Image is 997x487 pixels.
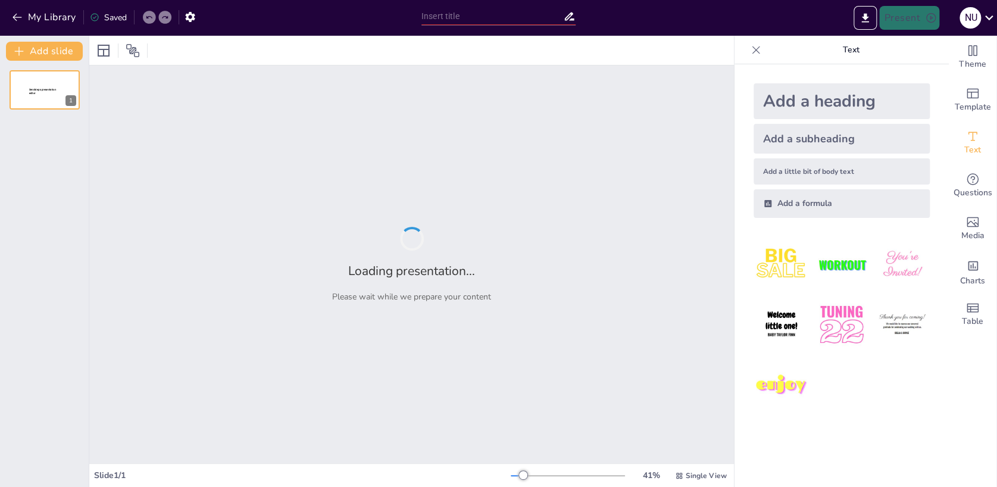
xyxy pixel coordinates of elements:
h2: Loading presentation... [348,263,475,279]
button: Present [879,6,939,30]
div: Slide 1 / 1 [94,470,511,481]
span: Sendsteps presentation editor [29,88,56,95]
div: 41 % [637,470,665,481]
div: 1 [10,70,80,110]
img: 7.jpeg [754,358,809,413]
div: Add a subheading [754,124,930,154]
img: 4.jpeg [754,297,809,352]
p: Please wait while we prepare your content [332,291,491,302]
div: Saved [90,12,127,23]
div: Add a formula [754,189,930,218]
div: Add a little bit of body text [754,158,930,185]
span: Theme [959,58,986,71]
img: 2.jpeg [814,237,869,292]
span: Position [126,43,140,58]
button: Add slide [6,42,83,61]
button: My Library [9,8,81,27]
div: Add text boxes [949,121,996,164]
img: 1.jpeg [754,237,809,292]
img: 5.jpeg [814,297,869,352]
div: 1 [65,95,76,106]
span: Template [955,101,991,114]
div: Add a table [949,293,996,336]
div: Add images, graphics, shapes or video [949,207,996,250]
span: Questions [954,186,992,199]
span: Single View [686,471,727,480]
img: 3.jpeg [874,237,930,292]
input: Insert title [421,8,563,25]
div: Layout [94,41,113,60]
p: Text [765,36,937,64]
span: Table [962,315,983,328]
div: N U [960,7,981,29]
div: Change the overall theme [949,36,996,79]
span: Text [964,143,981,157]
img: 6.jpeg [874,297,930,352]
button: N U [960,6,981,30]
div: Add a heading [754,83,930,119]
span: Media [961,229,985,242]
div: Add charts and graphs [949,250,996,293]
div: Add ready made slides [949,79,996,121]
button: Export to PowerPoint [854,6,877,30]
span: Charts [960,274,985,288]
div: Get real-time input from your audience [949,164,996,207]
